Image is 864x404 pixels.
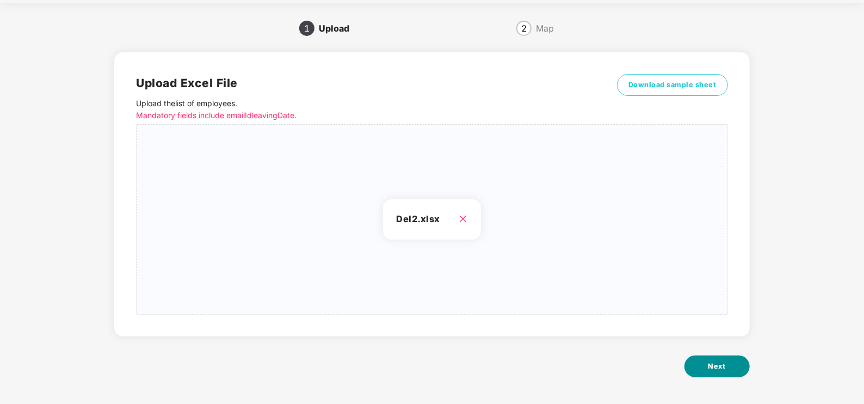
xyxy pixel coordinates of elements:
h2: Upload Excel File [136,74,579,92]
span: 1 [304,24,310,33]
span: Next [708,361,726,372]
span: Download sample sheet [628,79,717,90]
button: Next [684,356,750,377]
h3: Del2.xlsx [396,212,467,227]
span: 2 [521,24,527,33]
div: Upload [319,20,358,37]
p: Mandatory fields include emailId leavingDate. [136,109,579,121]
div: Map [536,20,554,37]
span: Del2.xlsx close [137,125,727,314]
p: Upload the list of employees . [136,97,579,121]
span: close [459,215,467,223]
button: Download sample sheet [617,74,728,96]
